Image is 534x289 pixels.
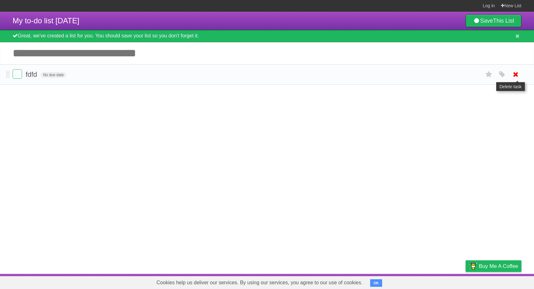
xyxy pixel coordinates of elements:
span: No due date [41,72,66,78]
a: About [382,275,395,287]
img: Buy me a coffee [469,261,477,271]
b: This List [493,18,514,24]
button: OK [370,279,382,287]
a: SaveThis List [466,14,521,27]
a: Developers [403,275,428,287]
a: Terms [436,275,450,287]
a: Privacy [457,275,474,287]
span: Buy me a coffee [479,261,518,272]
label: Star task [483,69,495,80]
label: Done [13,69,22,79]
span: My to-do list [DATE] [13,16,79,25]
span: fdfd [26,71,39,78]
a: Buy me a coffee [466,260,521,272]
a: Suggest a feature [482,275,521,287]
span: Cookies help us deliver our services. By using our services, you agree to our use of cookies. [150,276,369,289]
